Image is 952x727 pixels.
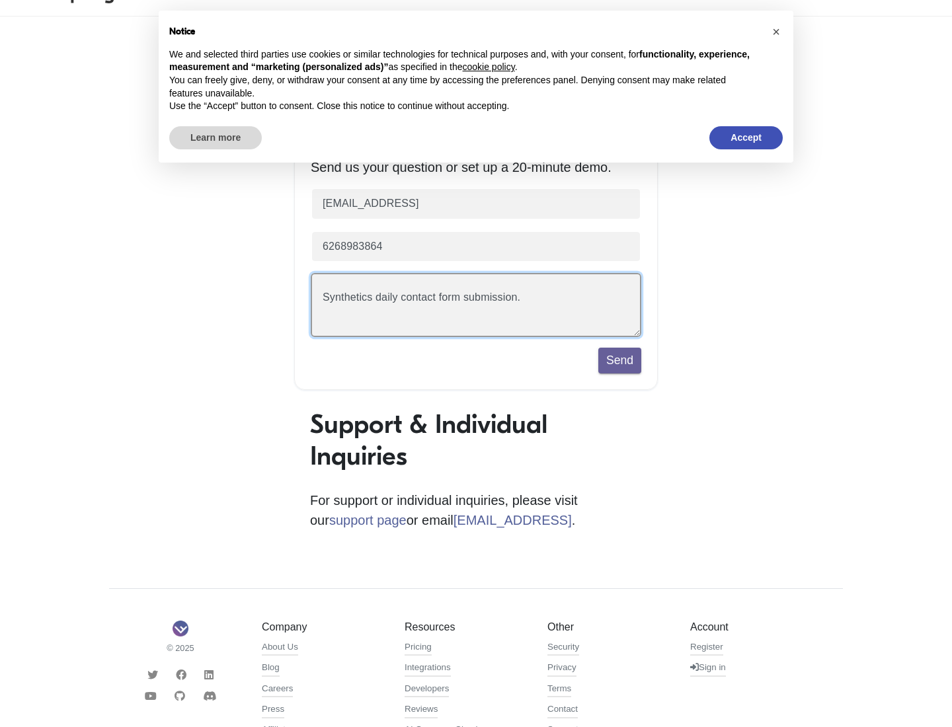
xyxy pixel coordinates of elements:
[311,188,641,220] input: Business email (required)
[204,670,214,680] i: LinkedIn
[147,670,158,680] i: Twitter
[175,691,185,701] i: Github
[169,100,762,113] p: Use the “Accept” button to consent. Close this notice to continue without accepting.
[766,21,787,42] button: Close this notice
[463,61,515,72] a: cookie policy
[547,703,578,718] a: Contact
[169,48,762,74] p: We and selected third parties use cookies or similar technologies for technical purposes and, wit...
[709,126,783,150] button: Accept
[547,640,579,656] a: Security
[405,661,451,677] a: Integrations
[169,126,262,150] button: Learn more
[405,682,449,698] a: Developers
[262,661,280,677] a: Blog
[690,640,723,656] a: Register
[772,24,780,39] span: ×
[169,26,762,38] h2: Notice
[329,513,407,527] a: support page
[547,661,576,677] a: Privacy
[690,621,813,633] h5: Account
[311,231,641,263] input: Phone number (optional)
[405,621,528,633] h5: Resources
[176,670,186,680] i: Facebook
[262,621,385,633] h5: Company
[173,621,188,636] img: Sapling Logo
[547,621,670,633] h5: Other
[119,642,242,654] small: © 2025
[598,348,641,373] button: Send
[262,703,284,718] a: Press
[310,408,642,472] h1: Support & Individual Inquiries
[262,682,293,698] a: Careers
[203,691,216,701] i: Discord
[690,661,726,677] a: Sign in
[405,640,432,656] a: Pricing
[405,703,438,718] a: Reviews
[169,74,762,100] p: You can freely give, deny, or withdraw your consent at any time by accessing the preferences pane...
[547,682,571,698] a: Terms
[145,691,157,701] i: Youtube
[454,513,572,527] a: [EMAIL_ADDRESS]
[310,490,642,530] p: For support or individual inquiries, please visit our or email .
[262,640,298,656] a: About Us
